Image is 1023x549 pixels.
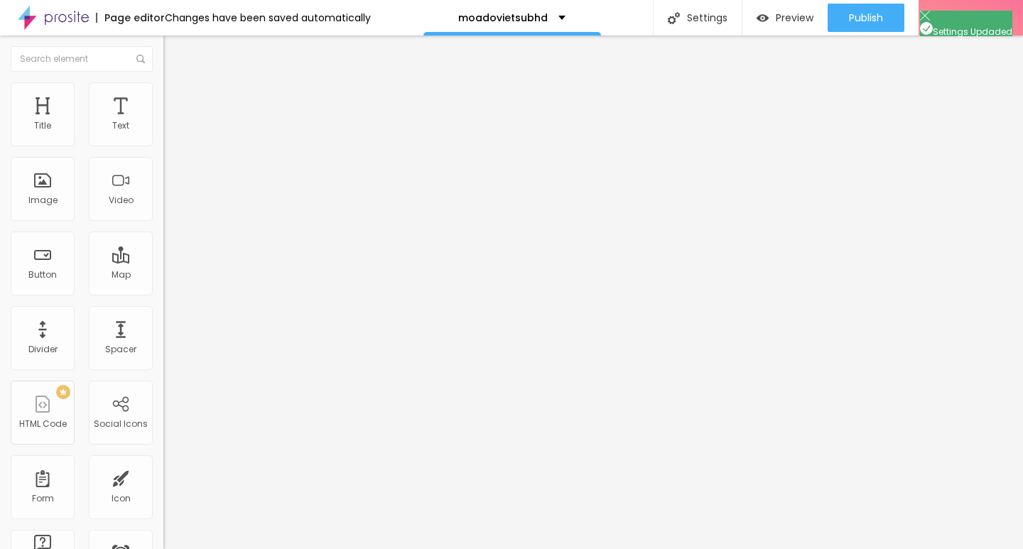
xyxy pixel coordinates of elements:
div: Map [112,270,131,280]
span: Settings Updaded [920,26,1012,38]
img: Icone [920,22,933,35]
button: Publish [828,4,904,32]
div: Form [32,494,54,504]
div: Text [112,121,129,131]
iframe: Editor [163,36,1023,549]
input: Search element [11,46,153,72]
div: Button [28,270,57,280]
div: Title [34,121,51,131]
img: Icone [668,12,680,24]
span: Preview [776,12,813,23]
div: Icon [112,494,131,504]
div: Video [109,195,134,205]
div: Spacer [105,344,136,354]
div: HTML Code [19,419,67,429]
button: Preview [742,4,828,32]
img: Icone [920,11,930,21]
div: Social Icons [94,419,148,429]
div: Divider [28,344,58,354]
div: Image [28,195,58,205]
img: view-1.svg [757,12,769,24]
p: moadovietsubhd [458,13,548,23]
div: Page editor [96,13,165,23]
div: Changes have been saved automatically [165,13,371,23]
img: Icone [136,55,145,63]
span: Publish [849,12,883,23]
